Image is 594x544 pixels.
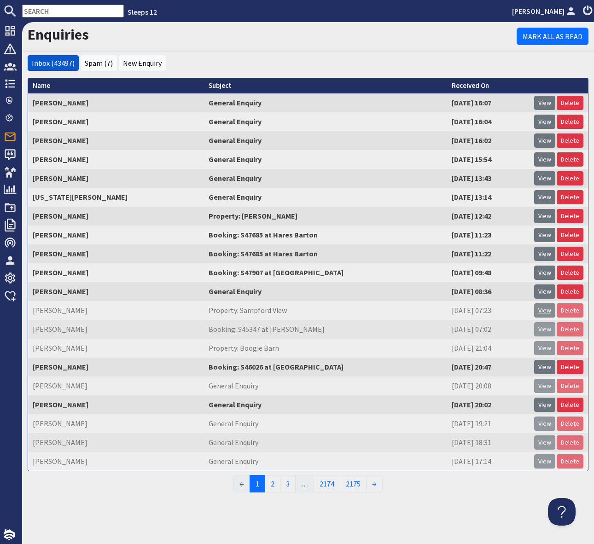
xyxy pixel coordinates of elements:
[32,58,75,68] a: Inbox (43497)
[557,266,583,280] a: Delete
[557,303,583,318] a: Delete
[534,360,555,374] a: View
[447,78,530,93] th: Received On
[534,152,555,167] a: View
[204,169,447,188] td: General Enquiry
[204,112,447,131] td: General Enquiry
[28,226,204,244] td: [PERSON_NAME]
[534,209,555,223] a: View
[22,5,124,17] input: SEARCH
[557,322,583,336] a: Delete
[557,171,583,185] a: Delete
[280,475,296,492] a: 3
[28,339,204,358] td: [PERSON_NAME]
[548,498,576,526] iframe: Toggle Customer Support
[557,228,583,242] a: Delete
[447,339,530,358] td: [DATE] 21:04
[28,301,204,320] td: [PERSON_NAME]
[512,6,577,17] a: [PERSON_NAME]
[204,452,447,471] td: General Enquiry
[447,358,530,376] td: [DATE] 20:47
[204,301,447,320] td: Property: Sampford View
[204,263,447,282] td: Booking: S47907 at [GEOGRAPHIC_DATA]
[128,7,157,17] a: Sleeps 12
[28,320,204,339] td: [PERSON_NAME]
[557,435,583,450] a: Delete
[534,228,555,242] a: View
[204,244,447,263] td: Booking: S47685 at Hares Barton
[204,433,447,452] td: General Enquiry
[534,417,555,431] a: View
[557,190,583,204] a: Delete
[557,115,583,129] a: Delete
[534,96,555,110] a: View
[204,282,447,301] td: General Enquiry
[204,320,447,339] td: Booking: S45347 at [PERSON_NAME]
[28,207,204,226] td: [PERSON_NAME]
[447,244,530,263] td: [DATE] 11:22
[28,131,204,150] td: [PERSON_NAME]
[557,379,583,393] a: Delete
[557,284,583,299] a: Delete
[204,150,447,169] td: General Enquiry
[447,150,530,169] td: [DATE] 15:54
[85,58,113,68] a: Spam (7)
[204,93,447,112] td: General Enquiry
[204,78,447,93] th: Subject
[28,169,204,188] td: [PERSON_NAME]
[28,78,204,93] th: Name
[204,358,447,376] td: Booking: S46026 at [GEOGRAPHIC_DATA]
[557,417,583,431] a: Delete
[447,188,530,207] td: [DATE] 13:14
[447,93,530,112] td: [DATE] 16:07
[204,395,447,414] td: General Enquiry
[517,28,588,45] a: Mark All As Read
[28,25,89,44] a: Enquiries
[123,58,162,68] a: New Enquiry
[447,169,530,188] td: [DATE] 13:43
[28,150,204,169] td: [PERSON_NAME]
[534,171,555,185] a: View
[204,226,447,244] td: Booking: S47685 at Hares Barton
[28,93,204,112] td: [PERSON_NAME]
[534,322,555,336] a: View
[204,414,447,433] td: General Enquiry
[28,452,204,471] td: [PERSON_NAME]
[204,376,447,395] td: General Enquiry
[447,376,530,395] td: [DATE] 20:08
[557,360,583,374] a: Delete
[447,395,530,414] td: [DATE] 20:02
[534,190,555,204] a: View
[557,96,583,110] a: Delete
[28,244,204,263] td: [PERSON_NAME]
[4,529,15,540] img: staytech_i_w-64f4e8e9ee0a9c174fd5317b4b171b261742d2d393467e5bdba4413f4f884c10.svg
[534,435,555,450] a: View
[28,188,204,207] td: [US_STATE][PERSON_NAME]
[534,115,555,129] a: View
[534,454,555,469] a: View
[340,475,367,492] a: 2175
[534,398,555,412] a: View
[534,133,555,148] a: View
[557,341,583,355] a: Delete
[447,452,530,471] td: [DATE] 17:14
[28,414,204,433] td: [PERSON_NAME]
[204,188,447,207] td: General Enquiry
[557,454,583,469] a: Delete
[447,433,530,452] td: [DATE] 18:31
[557,152,583,167] a: Delete
[447,414,530,433] td: [DATE] 19:21
[447,282,530,301] td: [DATE] 08:36
[447,131,530,150] td: [DATE] 16:02
[204,339,447,358] td: Property: Boogie Barn
[314,475,340,492] a: 2174
[265,475,280,492] a: 2
[534,284,555,299] a: View
[557,133,583,148] a: Delete
[366,475,383,492] a: →
[534,266,555,280] a: View
[534,303,555,318] a: View
[28,282,204,301] td: [PERSON_NAME]
[534,341,555,355] a: View
[534,379,555,393] a: View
